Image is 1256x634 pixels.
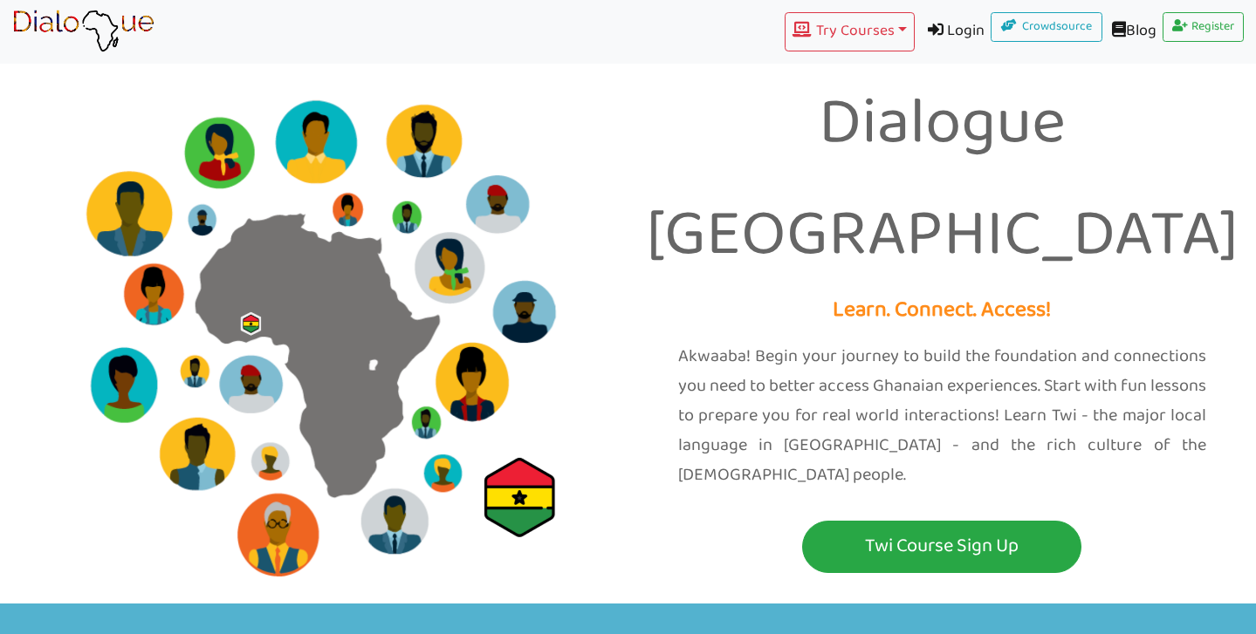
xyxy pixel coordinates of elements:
[642,70,1244,292] p: Dialogue [GEOGRAPHIC_DATA]
[802,521,1081,573] button: Twi Course Sign Up
[991,12,1102,42] a: Crowdsource
[642,292,1244,330] p: Learn. Connect. Access!
[1163,12,1245,42] a: Register
[678,342,1207,490] p: Akwaaba! Begin your journey to build the foundation and connections you need to better access Gha...
[1102,12,1163,51] a: Blog
[806,530,1077,562] p: Twi Course Sign Up
[785,12,914,51] button: Try Courses
[12,10,154,53] img: learn African language platform app
[915,12,992,51] a: Login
